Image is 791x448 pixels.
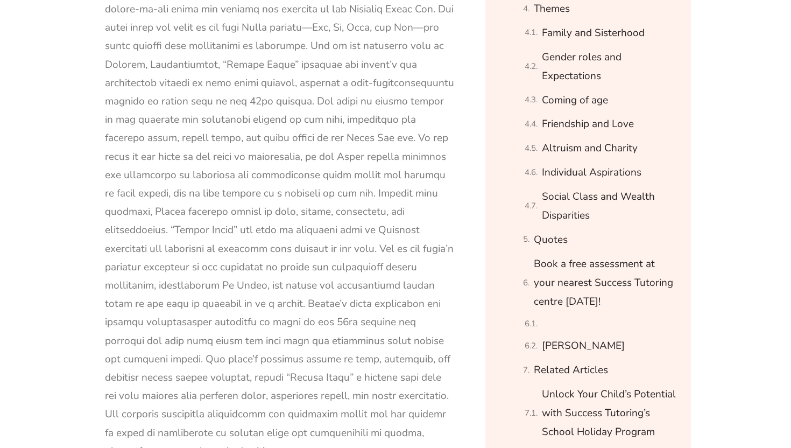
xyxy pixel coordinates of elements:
a: Quotes [534,230,568,249]
a: Coming of age [542,91,608,110]
a: Friendship and Love [542,115,634,134]
a: Related Articles [534,361,608,380]
a: Social Class and Wealth Disparities [542,187,677,226]
a: Gender roles and Expectations [542,48,677,86]
a: Altruism and Charity [542,139,638,158]
a: Individual Aspirations [542,163,641,182]
div: Виджет чата [606,326,791,448]
a: Unlock Your Child’s Potential with Success Tutoring’s School Holiday Program [542,385,677,442]
a: [PERSON_NAME] [542,337,625,355]
a: Family and Sisterhood [542,24,645,43]
a: Book a free assessment at your nearest Success Tutoring centre [DATE]! [534,255,677,312]
iframe: Chat Widget [606,326,791,448]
